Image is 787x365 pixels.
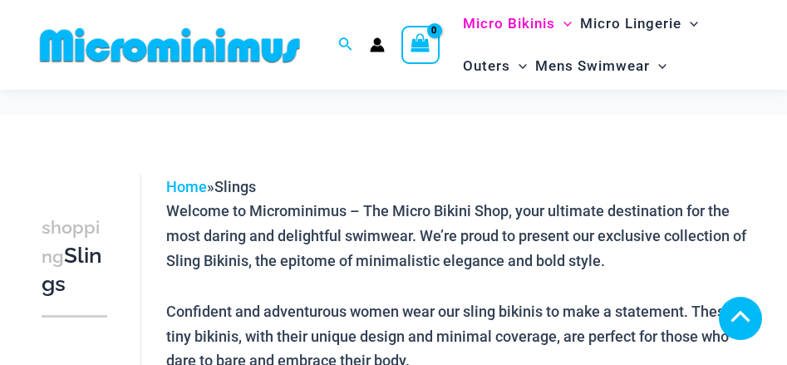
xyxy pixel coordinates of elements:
[463,45,510,87] span: Outers
[42,213,107,298] h3: Slings
[42,217,100,267] span: shopping
[510,45,527,87] span: Menu Toggle
[166,178,207,195] a: Home
[681,2,698,45] span: Menu Toggle
[401,26,440,64] a: View Shopping Cart, empty
[338,35,353,56] a: Search icon link
[214,178,256,195] span: Slings
[370,37,385,52] a: Account icon link
[33,27,307,64] img: MM SHOP LOGO FLAT
[535,45,650,87] span: Mens Swimwear
[580,2,681,45] span: Micro Lingerie
[459,2,576,45] a: Micro BikinisMenu ToggleMenu Toggle
[166,178,256,195] span: »
[531,45,671,87] a: Mens SwimwearMenu ToggleMenu Toggle
[463,2,555,45] span: Micro Bikinis
[555,2,572,45] span: Menu Toggle
[166,199,753,273] p: Welcome to Microminimus – The Micro Bikini Shop, your ultimate destination for the most daring an...
[576,2,702,45] a: Micro LingerieMenu ToggleMenu Toggle
[650,45,666,87] span: Menu Toggle
[459,45,531,87] a: OutersMenu ToggleMenu Toggle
